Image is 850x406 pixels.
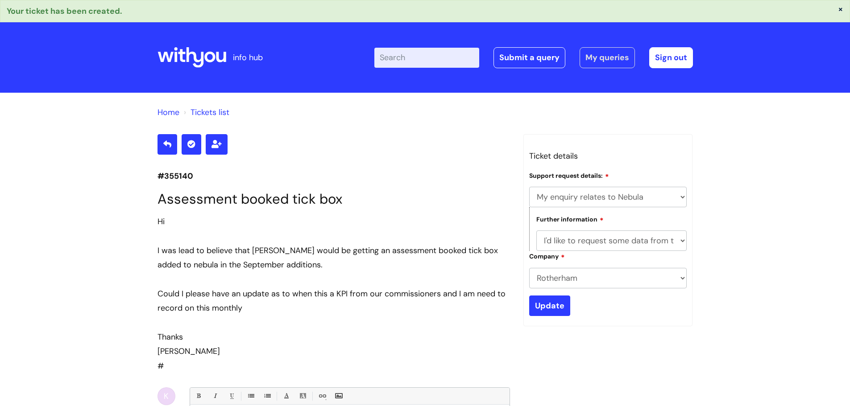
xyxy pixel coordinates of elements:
div: I was lead to believe that [PERSON_NAME] would be getting an assessment booked tick box added to ... [158,243,510,272]
button: × [838,5,843,13]
a: Submit a query [493,47,565,68]
a: Tickets list [191,107,229,118]
div: Thanks [158,330,510,344]
div: K [158,387,175,405]
h1: Assessment booked tick box [158,191,510,207]
div: Hi [158,214,510,229]
a: Home [158,107,179,118]
div: # [158,214,510,373]
li: Tickets list [182,105,229,119]
a: Underline(Ctrl-U) [226,390,237,402]
input: Search [374,48,479,67]
a: 1. Ordered List (Ctrl-Shift-8) [261,390,273,402]
label: Further information [536,214,604,223]
a: Link [316,390,328,402]
p: #355140 [158,169,510,183]
div: | - [374,47,693,68]
p: info hub [233,50,263,65]
input: Update [529,295,570,316]
a: • Unordered List (Ctrl-Shift-7) [245,390,256,402]
a: Sign out [649,47,693,68]
div: Could I please have an update as to when this a KPI from our commissioners and I am need to recor... [158,287,510,316]
label: Support request details: [529,171,609,180]
label: Company [529,251,565,260]
a: Font Color [281,390,292,402]
li: Solution home [158,105,179,119]
a: Back Color [297,390,308,402]
a: Bold (Ctrl-B) [193,390,204,402]
div: [PERSON_NAME] [158,344,510,358]
a: Insert Image... [333,390,344,402]
h3: Ticket details [529,149,687,163]
a: My queries [580,47,635,68]
a: Italic (Ctrl-I) [209,390,220,402]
